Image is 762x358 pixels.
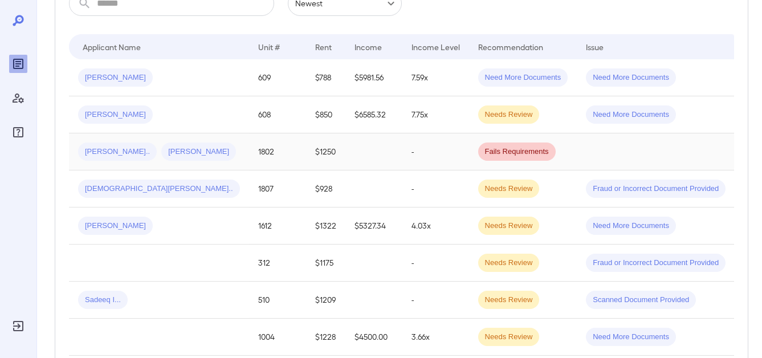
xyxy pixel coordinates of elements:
div: Unit # [258,40,280,54]
span: Needs Review [478,221,540,231]
div: Rent [315,40,333,54]
span: Needs Review [478,184,540,194]
span: Fails Requirements [478,147,556,157]
td: $1228 [306,319,345,356]
div: Manage Users [9,89,27,107]
span: Sadeeq I... [78,295,128,306]
span: Need More Documents [586,109,676,120]
td: 4.03x [402,208,469,245]
span: Scanned Document Provided [586,295,696,306]
span: Need More Documents [478,72,568,83]
td: $1322 [306,208,345,245]
span: Need More Documents [586,221,676,231]
div: Log Out [9,317,27,335]
div: Reports [9,55,27,73]
td: 1612 [249,208,306,245]
span: [PERSON_NAME] [78,221,153,231]
span: [PERSON_NAME] [161,147,236,157]
td: 1802 [249,133,306,170]
td: $5981.56 [345,59,402,96]
td: 7.75x [402,96,469,133]
td: $1175 [306,245,345,282]
span: [PERSON_NAME].. [78,147,157,157]
td: 1004 [249,319,306,356]
td: 510 [249,282,306,319]
td: $1209 [306,282,345,319]
div: Recommendation [478,40,543,54]
span: [DEMOGRAPHIC_DATA][PERSON_NAME].. [78,184,240,194]
td: - [402,245,469,282]
td: 3.66x [402,319,469,356]
td: - [402,133,469,170]
span: [PERSON_NAME] [78,72,153,83]
span: Need More Documents [586,72,676,83]
span: Needs Review [478,258,540,268]
span: Needs Review [478,295,540,306]
div: Issue [586,40,604,54]
span: Need More Documents [586,332,676,343]
div: Income [354,40,382,54]
td: $6585.32 [345,96,402,133]
td: 1807 [249,170,306,208]
td: $850 [306,96,345,133]
span: Needs Review [478,332,540,343]
div: Applicant Name [83,40,141,54]
td: $788 [306,59,345,96]
td: 609 [249,59,306,96]
td: 7.59x [402,59,469,96]
div: FAQ [9,123,27,141]
td: $4500.00 [345,319,402,356]
td: 312 [249,245,306,282]
td: $5327.34 [345,208,402,245]
span: Fraud or Incorrect Document Provided [586,258,726,268]
td: $1250 [306,133,345,170]
td: - [402,282,469,319]
div: Income Level [411,40,460,54]
span: Fraud or Incorrect Document Provided [586,184,726,194]
span: Needs Review [478,109,540,120]
td: - [402,170,469,208]
span: [PERSON_NAME] [78,109,153,120]
td: 608 [249,96,306,133]
td: $928 [306,170,345,208]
